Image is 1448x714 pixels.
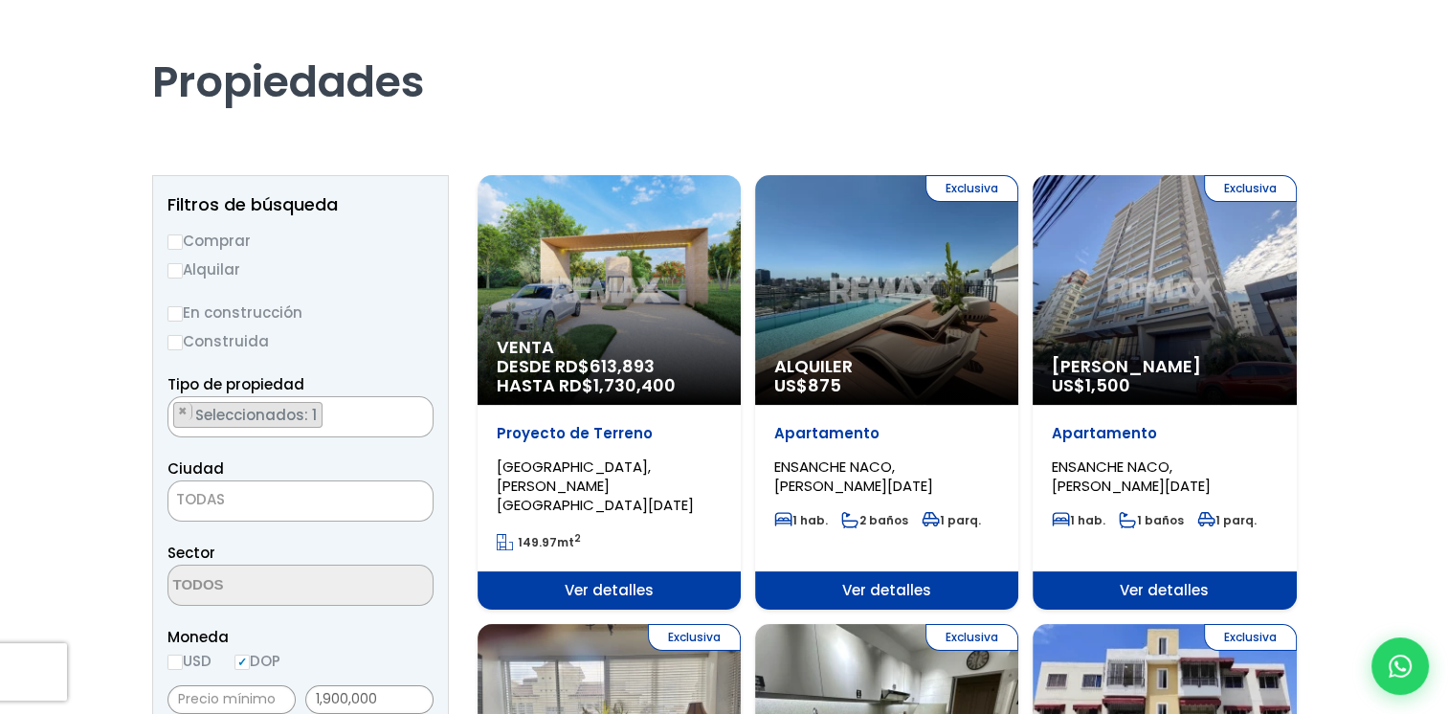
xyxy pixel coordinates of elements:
sup: 2 [574,531,581,546]
input: Comprar [167,234,183,250]
span: Seleccionados: 1 [193,405,322,425]
span: Exclusiva [1204,175,1297,202]
span: 613,893 [590,354,655,378]
span: [PERSON_NAME] [1052,357,1277,376]
span: mt [497,534,581,550]
span: Ver detalles [755,571,1018,610]
span: ENSANCHE NACO, [PERSON_NAME][DATE] [1052,457,1211,496]
a: Exclusiva Alquiler US$875 Apartamento ENSANCHE NACO, [PERSON_NAME][DATE] 1 hab. 2 baños 1 parq. V... [755,175,1018,610]
p: Apartamento [774,424,999,443]
span: DESDE RD$ [497,357,722,395]
span: US$ [1052,373,1130,397]
span: × [178,403,188,420]
input: Construida [167,335,183,350]
span: 1 parq. [1197,512,1257,528]
label: Comprar [167,229,434,253]
span: Venta [497,338,722,357]
label: USD [167,649,212,673]
span: Ver detalles [478,571,741,610]
li: FINCA [173,402,323,428]
h2: Filtros de búsqueda [167,195,434,214]
input: En construcción [167,306,183,322]
span: Ver detalles [1033,571,1296,610]
span: 1 baños [1119,512,1184,528]
span: Exclusiva [925,175,1018,202]
span: [GEOGRAPHIC_DATA], [PERSON_NAME][GEOGRAPHIC_DATA][DATE] [497,457,694,515]
label: En construcción [167,301,434,324]
textarea: Search [168,566,354,607]
span: Moneda [167,625,434,649]
span: 1 hab. [1052,512,1105,528]
span: Tipo de propiedad [167,374,304,394]
span: TODAS [168,486,433,513]
a: Venta DESDE RD$613,893 HASTA RD$1,730,400 Proyecto de Terreno [GEOGRAPHIC_DATA], [PERSON_NAME][GE... [478,175,741,610]
span: 1 parq. [922,512,981,528]
label: DOP [234,649,280,673]
button: Remove item [174,403,192,420]
a: Exclusiva [PERSON_NAME] US$1,500 Apartamento ENSANCHE NACO, [PERSON_NAME][DATE] 1 hab. 1 baños 1 ... [1033,175,1296,610]
textarea: Search [168,397,179,438]
input: DOP [234,655,250,670]
span: 875 [808,373,841,397]
span: HASTA RD$ [497,376,722,395]
input: Precio máximo [305,685,434,714]
label: Construida [167,329,434,353]
span: TODAS [176,489,225,509]
span: Exclusiva [648,624,741,651]
span: 2 baños [841,512,908,528]
input: USD [167,655,183,670]
span: Exclusiva [1204,624,1297,651]
span: 1,500 [1085,373,1130,397]
input: Alquilar [167,263,183,279]
span: US$ [774,373,841,397]
span: TODAS [167,480,434,522]
span: Sector [167,543,215,563]
label: Alquilar [167,257,434,281]
button: Remove all items [412,402,423,421]
span: Exclusiva [925,624,1018,651]
span: ENSANCHE NACO, [PERSON_NAME][DATE] [774,457,933,496]
input: Precio mínimo [167,685,296,714]
span: Alquiler [774,357,999,376]
span: × [412,403,422,420]
h1: Propiedades [152,3,1297,108]
span: 1 hab. [774,512,828,528]
span: Ciudad [167,458,224,479]
span: 1,730,400 [593,373,676,397]
p: Proyecto de Terreno [497,424,722,443]
p: Apartamento [1052,424,1277,443]
span: 149.97 [518,534,557,550]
